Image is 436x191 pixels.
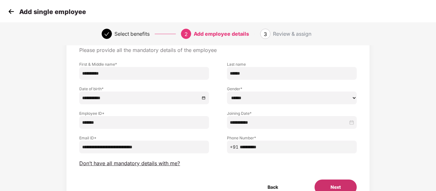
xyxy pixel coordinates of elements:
[79,62,209,67] label: First & Middle name
[273,29,311,39] div: Review & assign
[79,135,209,141] label: Email ID
[227,62,357,67] label: Last name
[79,160,180,167] span: Don’t have all mandatory details with me?
[104,32,109,37] span: check
[6,7,16,16] img: svg+xml;base64,PHN2ZyB4bWxucz0iaHR0cDovL3d3dy53My5vcmcvMjAwMC9zdmciIHdpZHRoPSIzMCIgaGVpZ2h0PSIzMC...
[264,31,267,37] span: 3
[227,86,357,92] label: Gender
[79,111,209,116] label: Employee ID
[19,8,86,16] p: Add single employee
[227,111,357,116] label: Joining Date
[230,143,238,151] span: +91
[79,86,209,92] label: Date of birth
[184,31,188,37] span: 2
[194,29,249,39] div: Add employee details
[114,29,150,39] div: Select benefits
[79,47,356,54] p: Please provide all the mandatory details of the employee
[227,135,357,141] label: Phone Number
